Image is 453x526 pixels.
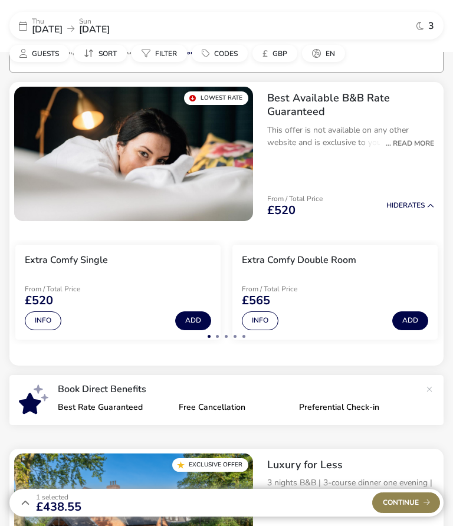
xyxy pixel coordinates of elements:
naf-pibe-menu-bar-item: £GBP [252,45,302,62]
button: Sort [74,45,127,62]
p: Best Rate Guaranteed [58,403,169,412]
h3: Extra Comfy Double Room [242,254,356,267]
swiper-slide: 1 / 6 [9,240,226,344]
i: £ [262,48,268,60]
p: Book Direct Benefits [58,384,420,394]
span: Hide [386,200,403,210]
p: From / Total Price [267,195,323,202]
h3: Extra Comfy Single [25,254,108,267]
button: Guests [9,45,69,62]
naf-pibe-menu-bar-item: Filter [132,45,192,62]
div: Thu[DATE]Sun[DATE]3 [9,12,444,40]
span: [DATE] [32,23,63,36]
span: £520 [267,205,296,216]
p: From / Total Price [25,285,109,292]
h2: Best Available B&B Rate Guaranteed [267,91,434,119]
p: 3 nights B&B | 3-course dinner one evening | Free bottle of wine | Complimentary room upgrade* [267,476,434,501]
button: Filter [132,45,187,62]
span: Guests [32,49,59,58]
span: Sort [99,49,117,58]
h2: Luxury for Less [267,458,434,472]
p: From / Total Price [242,285,326,292]
span: en [326,49,335,58]
button: Info [25,311,61,330]
naf-pibe-menu-bar-item: en [302,45,350,62]
span: Filter [155,49,177,58]
div: Luxury for Less3 nights B&B | 3-course dinner one evening | Free bottle of wine | Complimentary r... [258,449,444,520]
div: ... Read More [380,138,434,149]
swiper-slide: 1 / 1 [14,87,253,221]
span: GBP [273,49,287,58]
span: Codes [214,49,238,58]
span: Continue [383,499,430,507]
button: en [302,45,345,62]
button: HideRates [386,202,434,209]
p: Preferential Check-in [299,403,411,412]
p: Thu [32,18,63,25]
swiper-slide: 2 / 6 [226,240,444,344]
button: Add [392,311,428,330]
button: Info [242,311,278,330]
span: £565 [242,295,270,307]
span: 1 Selected [36,492,68,502]
naf-pibe-menu-bar-item: Sort [74,45,132,62]
span: £438.55 [36,501,81,513]
button: Add [175,311,211,330]
div: Exclusive Offer [172,458,248,472]
span: £520 [25,295,53,307]
p: Free Cancellation [179,403,290,412]
naf-pibe-menu-bar-item: Codes [192,45,252,62]
div: Lowest Rate [184,91,248,105]
div: Best Available B&B Rate GuaranteedThis offer is not available on any other website and is exclusi... [258,82,444,167]
span: [DATE] [79,23,110,36]
span: 3 [428,21,434,31]
button: £GBP [252,45,297,62]
naf-pibe-menu-bar-item: Guests [9,45,74,62]
p: This offer is not available on any other website and is exclusive to you! Enjoy an overnight stay... [267,124,434,149]
button: Codes [192,45,248,62]
p: Sun [79,18,110,25]
div: Continue [372,492,440,513]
